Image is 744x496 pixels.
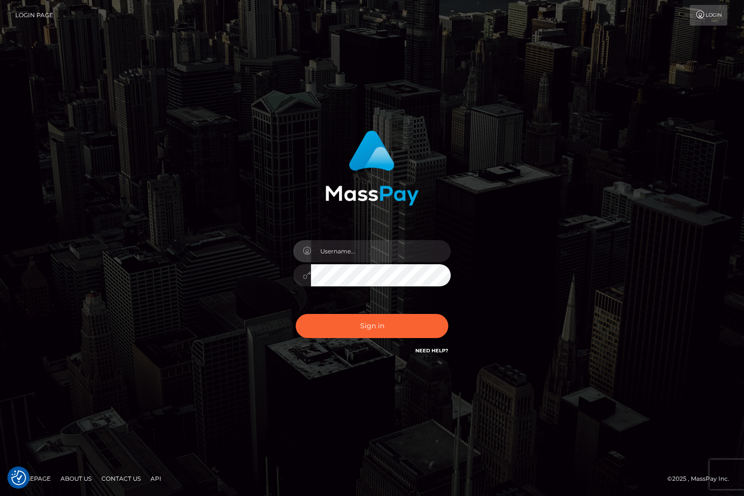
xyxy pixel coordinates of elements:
[667,473,737,484] div: © 2025 , MassPay Inc.
[11,470,26,485] img: Revisit consent button
[311,240,451,262] input: Username...
[296,314,448,338] button: Sign in
[97,471,145,486] a: Contact Us
[15,5,53,26] a: Login Page
[415,347,448,354] a: Need Help?
[147,471,165,486] a: API
[690,5,727,26] a: Login
[11,470,26,485] button: Consent Preferences
[325,130,419,206] img: MassPay Login
[11,471,55,486] a: Homepage
[57,471,95,486] a: About Us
